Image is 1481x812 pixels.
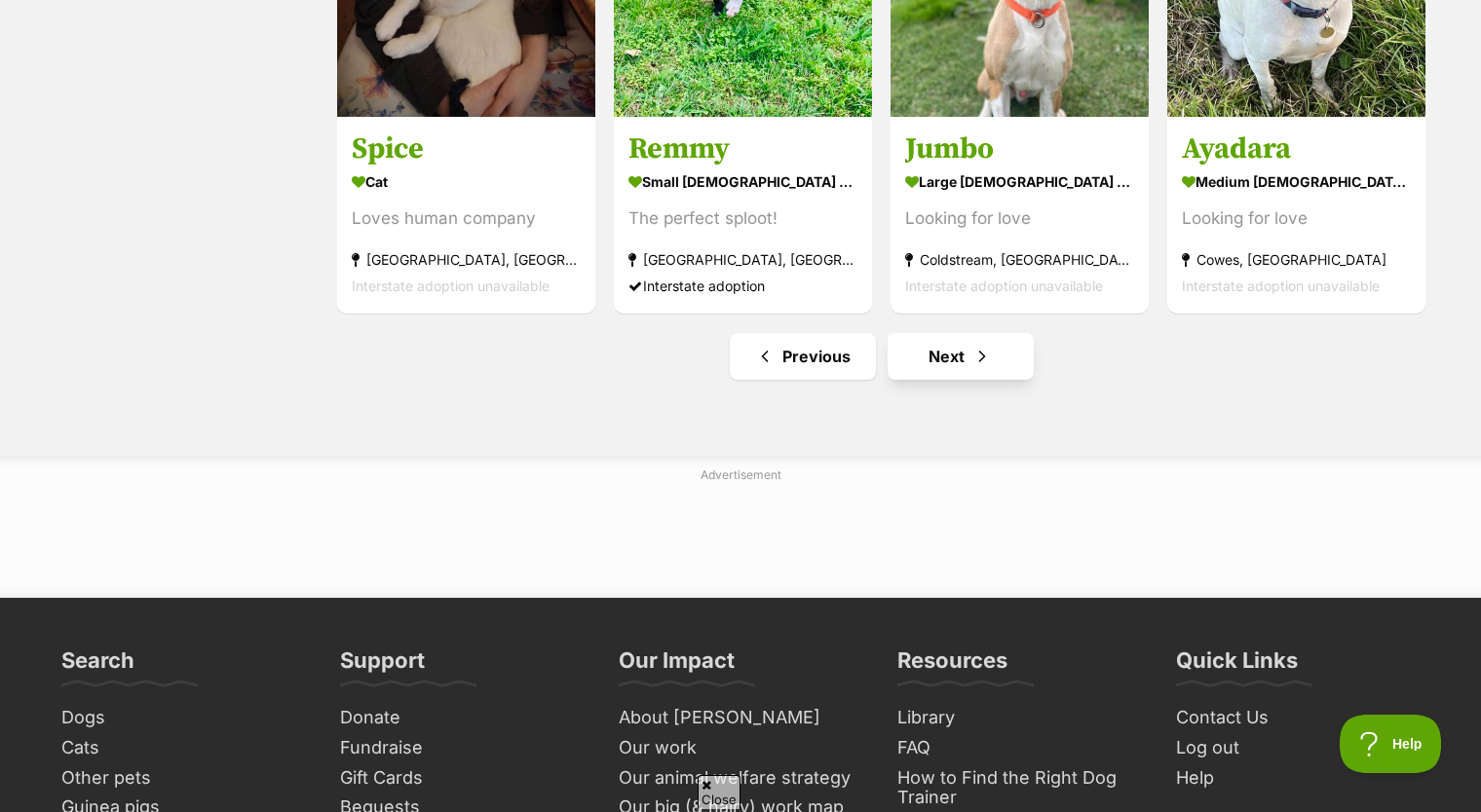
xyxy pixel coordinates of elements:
[335,333,1427,380] nav: Pagination
[897,646,1007,685] h3: Resources
[1168,733,1427,763] a: Log out
[611,763,870,794] a: Our animal welfare strategy
[1182,167,1411,196] div: medium [DEMOGRAPHIC_DATA] Dog
[905,167,1134,196] div: large [DEMOGRAPHIC_DATA] Dog
[611,703,870,733] a: About [PERSON_NAME]
[1182,205,1411,232] div: Looking for love
[61,646,134,685] h3: Search
[611,733,870,763] a: Our work
[1168,703,1427,733] a: Contact Us
[340,646,425,685] h3: Support
[332,733,591,763] a: Fundraise
[352,167,581,196] div: Cat
[352,205,581,232] div: Loves human company
[905,205,1134,232] div: Looking for love
[628,130,857,167] h3: Remmy
[1168,763,1427,794] a: Help
[332,763,591,794] a: Gift Cards
[1340,715,1442,773] iframe: Help Scout Beacon - Open
[352,277,550,294] span: Interstate adoption unavailable
[890,703,1149,733] a: Library
[888,333,1034,380] a: Next page
[891,116,1149,314] a: Jumbo large [DEMOGRAPHIC_DATA] Dog Looking for love Coldstream, [GEOGRAPHIC_DATA] Interstate adop...
[614,116,872,314] a: Remmy small [DEMOGRAPHIC_DATA] Dog The perfect sploot! [GEOGRAPHIC_DATA], [GEOGRAPHIC_DATA] Inter...
[628,246,857,273] div: [GEOGRAPHIC_DATA], [GEOGRAPHIC_DATA]
[54,703,313,733] a: Dogs
[1182,130,1411,167] h3: Ayadara
[54,733,313,763] a: Cats
[905,277,1103,294] span: Interstate adoption unavailable
[1167,116,1425,314] a: Ayadara medium [DEMOGRAPHIC_DATA] Dog Looking for love Cowes, [GEOGRAPHIC_DATA] Interstate adopti...
[905,246,1134,273] div: Coldstream, [GEOGRAPHIC_DATA]
[905,130,1134,167] h3: Jumbo
[352,246,581,273] div: [GEOGRAPHIC_DATA], [GEOGRAPHIC_DATA]
[628,167,857,196] div: small [DEMOGRAPHIC_DATA] Dog
[698,775,740,809] span: Close
[1182,246,1411,273] div: Cowes, [GEOGRAPHIC_DATA]
[628,205,857,232] div: The perfect sploot!
[352,130,581,167] h3: Spice
[619,646,735,685] h3: Our Impact
[337,116,595,314] a: Spice Cat Loves human company [GEOGRAPHIC_DATA], [GEOGRAPHIC_DATA] Interstate adoption unavailabl...
[332,703,591,733] a: Donate
[628,273,857,299] div: Interstate adoption
[1176,646,1298,685] h3: Quick Links
[1182,277,1380,294] span: Interstate adoption unavailable
[54,763,313,794] a: Other pets
[730,333,876,380] a: Previous page
[890,733,1149,763] a: FAQ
